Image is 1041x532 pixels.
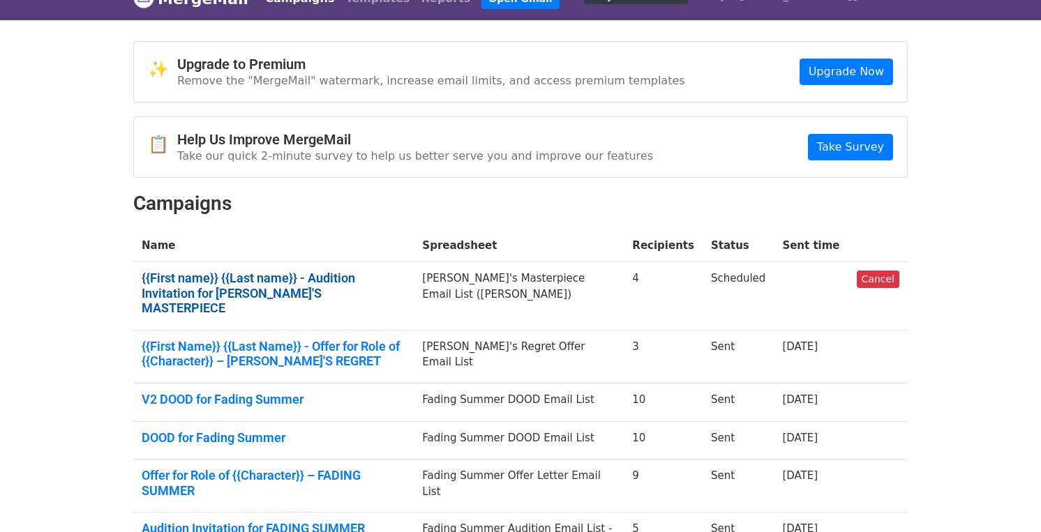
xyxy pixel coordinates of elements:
a: [DATE] [782,432,818,444]
a: [DATE] [782,469,818,482]
td: 10 [624,421,703,459]
p: Remove the "MergeMail" watermark, increase email limits, and access premium templates [177,73,685,88]
a: [DATE] [782,393,818,406]
th: Recipients [624,229,703,262]
span: 📋 [148,135,177,155]
td: Sent [703,383,774,422]
a: [DATE] [782,340,818,353]
th: Spreadsheet [414,229,624,262]
td: Fading Summer DOOD Email List [414,421,624,459]
td: 4 [624,262,703,330]
h4: Help Us Improve MergeMail [177,131,653,148]
td: 10 [624,383,703,422]
h4: Upgrade to Premium [177,56,685,73]
a: V2 DOOD for Fading Summer [142,392,405,407]
a: Cancel [857,271,899,288]
th: Status [703,229,774,262]
h2: Campaigns [133,192,908,215]
th: Name [133,229,414,262]
td: Sent [703,330,774,383]
td: 3 [624,330,703,383]
a: Upgrade Now [800,59,893,85]
a: Offer for Role of {{Character}} – FADING SUMMER [142,468,405,498]
td: Fading Summer Offer Letter Email List [414,459,624,512]
td: [PERSON_NAME]'s Regret Offer Email List [414,330,624,383]
a: {{First Name}} {{Last Name}} - Offer for Role of {{Character}} – [PERSON_NAME]'S REGRET [142,339,405,369]
p: Take our quick 2-minute survey to help us better serve you and improve our features [177,149,653,163]
a: {{First name}} {{Last name}} - Audition Invitation for [PERSON_NAME]'S MASTERPIECE [142,271,405,316]
span: ✨ [148,59,177,79]
td: Sent [703,421,774,459]
td: Sent [703,459,774,512]
a: Take Survey [808,134,893,160]
th: Sent time [774,229,848,262]
a: DOOD for Fading Summer [142,430,405,446]
td: Fading Summer DOOD Email List [414,383,624,422]
td: 9 [624,459,703,512]
td: Scheduled [703,262,774,330]
td: [PERSON_NAME]'s Masterpiece Email List ([PERSON_NAME]) [414,262,624,330]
